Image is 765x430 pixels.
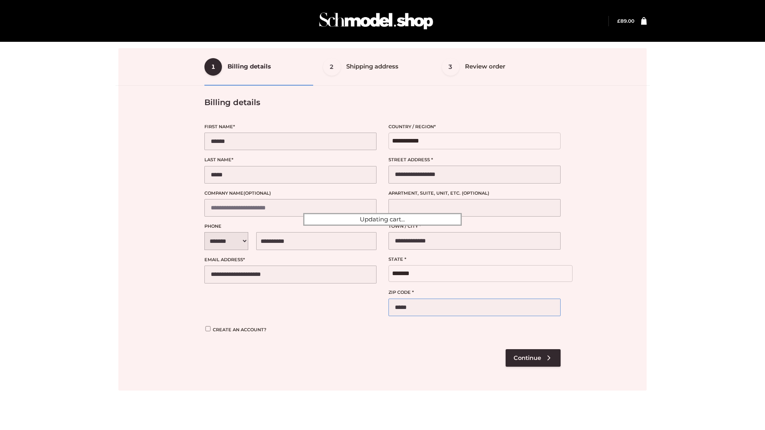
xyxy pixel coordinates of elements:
span: £ [617,18,620,24]
div: Updating cart... [303,213,462,226]
img: Schmodel Admin 964 [316,5,436,37]
bdi: 89.00 [617,18,634,24]
a: £89.00 [617,18,634,24]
